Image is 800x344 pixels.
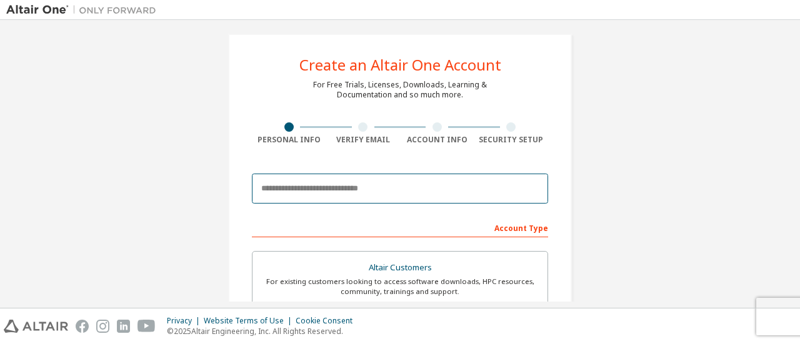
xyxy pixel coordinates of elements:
[167,316,204,326] div: Privacy
[137,320,156,333] img: youtube.svg
[400,135,474,145] div: Account Info
[313,80,487,100] div: For Free Trials, Licenses, Downloads, Learning & Documentation and so much more.
[260,277,540,297] div: For existing customers looking to access software downloads, HPC resources, community, trainings ...
[6,4,162,16] img: Altair One
[326,135,401,145] div: Verify Email
[204,316,296,326] div: Website Terms of Use
[474,135,549,145] div: Security Setup
[260,259,540,277] div: Altair Customers
[299,57,501,72] div: Create an Altair One Account
[167,326,360,337] p: © 2025 Altair Engineering, Inc. All Rights Reserved.
[96,320,109,333] img: instagram.svg
[4,320,68,333] img: altair_logo.svg
[252,135,326,145] div: Personal Info
[296,316,360,326] div: Cookie Consent
[252,217,548,237] div: Account Type
[117,320,130,333] img: linkedin.svg
[76,320,89,333] img: facebook.svg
